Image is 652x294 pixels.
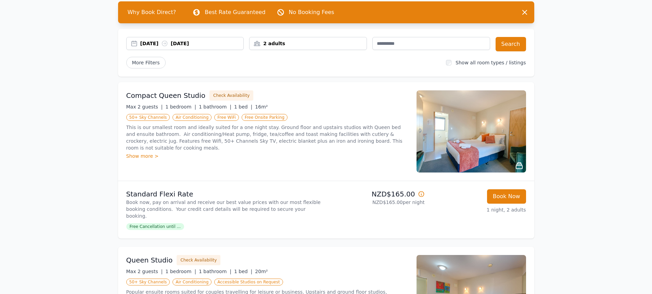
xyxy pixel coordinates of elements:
span: 1 bathroom | [199,269,231,274]
p: Book now, pay on arrival and receive our best value prices with our most flexible booking conditi... [126,199,323,219]
span: 50+ Sky Channels [126,279,170,285]
label: Show all room types / listings [456,60,526,65]
p: No Booking Fees [289,8,334,16]
span: Max 2 guests | [126,104,163,110]
p: This is our smallest room and ideally suited for a one night stay. Ground floor and upstairs stud... [126,124,408,151]
span: Air Conditioning [172,279,212,285]
span: Air Conditioning [172,114,212,121]
span: Free WiFi [214,114,239,121]
span: 1 bed | [234,104,252,110]
span: 1 bedroom | [165,269,196,274]
span: Accessible Studios on Request [214,279,283,285]
p: Best Rate Guaranteed [205,8,265,16]
p: Standard Flexi Rate [126,189,323,199]
button: Check Availability [177,255,220,265]
div: 2 adults [250,40,367,47]
span: More Filters [126,57,166,68]
button: Search [496,37,526,51]
p: 1 night, 2 adults [430,206,526,213]
span: 20m² [255,269,268,274]
h3: Compact Queen Studio [126,91,206,100]
div: Show more > [126,153,408,159]
span: 16m² [255,104,268,110]
p: NZD$165.00 [329,189,425,199]
span: 1 bedroom | [165,104,196,110]
span: Free Cancellation until ... [126,223,184,230]
span: Max 2 guests | [126,269,163,274]
button: Check Availability [209,90,253,101]
span: 50+ Sky Channels [126,114,170,121]
h3: Queen Studio [126,255,173,265]
span: 1 bathroom | [199,104,231,110]
p: NZD$165.00 per night [329,199,425,206]
span: 1 bed | [234,269,252,274]
button: Book Now [487,189,526,204]
div: [DATE] [DATE] [140,40,244,47]
span: Why Book Direct? [122,5,182,19]
span: Free Onsite Parking [242,114,287,121]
